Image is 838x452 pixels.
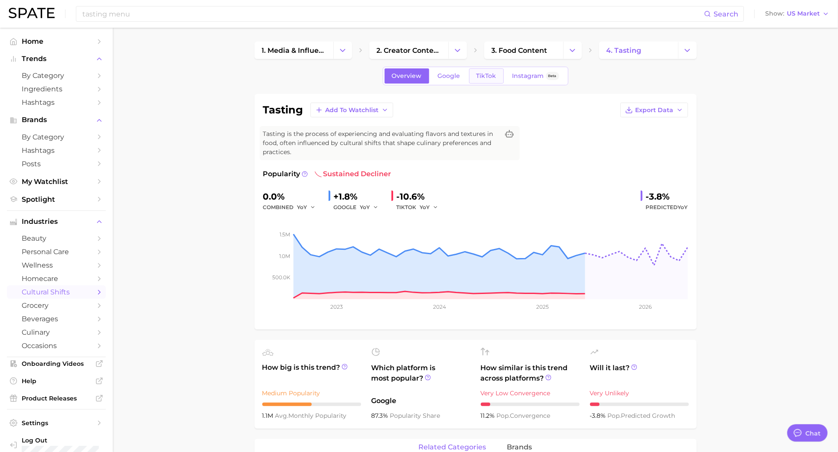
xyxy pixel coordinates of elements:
[326,107,379,114] span: Add to Watchlist
[369,42,448,59] a: 2. creator content
[22,301,91,310] span: grocery
[22,195,91,203] span: Spotlight
[82,6,704,21] input: Search here for a brand, industry, or ingredient
[620,103,688,117] button: Export Data
[334,202,385,213] div: GOOGLE
[263,129,499,157] span: Tasting is the process of experiencing and evaluating flavors and textures in food, often influen...
[7,312,106,326] a: beverages
[315,169,391,179] span: sustained decliner
[22,55,91,63] span: Trends
[334,190,385,203] div: +1.8%
[419,443,486,451] span: related categories
[438,72,460,80] span: Google
[263,190,322,203] div: 0.0%
[377,46,441,55] span: 2. creator content
[22,328,91,336] span: culinary
[22,261,91,269] span: wellness
[310,103,393,117] button: Add to Watchlist
[22,37,91,45] span: Home
[7,130,106,144] a: by Category
[430,68,468,84] a: Google
[372,396,470,406] span: Google
[7,35,106,48] a: Home
[492,46,548,55] span: 3. food content
[639,303,652,310] tspan: 2026
[507,443,532,451] span: brands
[22,85,91,93] span: Ingredients
[263,202,322,213] div: combined
[505,68,567,84] a: InstagramBeta
[763,8,831,19] button: ShowUS Market
[254,42,333,59] a: 1. media & influencers
[22,288,91,296] span: cultural shifts
[7,96,106,109] a: Hashtags
[590,363,689,384] span: Will it last?
[7,339,106,352] a: occasions
[22,248,91,256] span: personal care
[263,105,303,115] h1: tasting
[22,274,91,283] span: homecare
[7,299,106,312] a: grocery
[397,190,444,203] div: -10.6%
[7,69,106,82] a: by Category
[433,303,446,310] tspan: 2024
[275,412,347,420] span: monthly popularity
[372,363,470,391] span: Which platform is most popular?
[606,46,642,55] span: 4. tasting
[22,71,91,80] span: by Category
[448,42,467,59] button: Change Category
[714,10,738,18] span: Search
[420,202,439,213] button: YoY
[22,394,91,402] span: Product Releases
[469,68,504,84] a: TikTok
[22,116,91,124] span: Brands
[397,202,444,213] div: TIKTOK
[360,203,370,211] span: YoY
[22,419,91,427] span: Settings
[497,412,510,420] abbr: popularity index
[22,377,91,385] span: Help
[548,72,557,80] span: Beta
[536,303,549,310] tspan: 2025
[262,46,326,55] span: 1. media & influencers
[275,412,289,420] abbr: average
[22,133,91,141] span: by Category
[646,190,688,203] div: -3.8%
[22,160,91,168] span: Posts
[646,202,688,213] span: Predicted
[7,52,106,65] button: Trends
[22,178,91,186] span: My Watchlist
[7,245,106,258] a: personal care
[7,272,106,285] a: homecare
[22,218,91,226] span: Industries
[392,72,422,80] span: Overview
[7,82,106,96] a: Ingredients
[372,412,390,420] span: 87.3%
[315,171,322,178] img: sustained decliner
[9,8,55,18] img: SPATE
[7,326,106,339] a: culinary
[7,215,106,228] button: Industries
[22,234,91,242] span: beauty
[563,42,582,59] button: Change Category
[7,392,106,405] a: Product Releases
[330,303,342,310] tspan: 2023
[787,11,820,16] span: US Market
[590,388,689,398] div: Very Unlikely
[22,342,91,350] span: occasions
[22,315,91,323] span: beverages
[7,232,106,245] a: beauty
[333,42,352,59] button: Change Category
[22,146,91,155] span: Hashtags
[7,416,106,429] a: Settings
[360,202,379,213] button: YoY
[512,72,544,80] span: Instagram
[385,68,429,84] a: Overview
[497,412,551,420] span: convergence
[7,375,106,387] a: Help
[262,388,361,398] div: Medium Popularity
[608,412,621,420] abbr: popularity index
[678,204,688,210] span: YoY
[7,193,106,206] a: Spotlight
[481,388,580,398] div: Very Low Convergence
